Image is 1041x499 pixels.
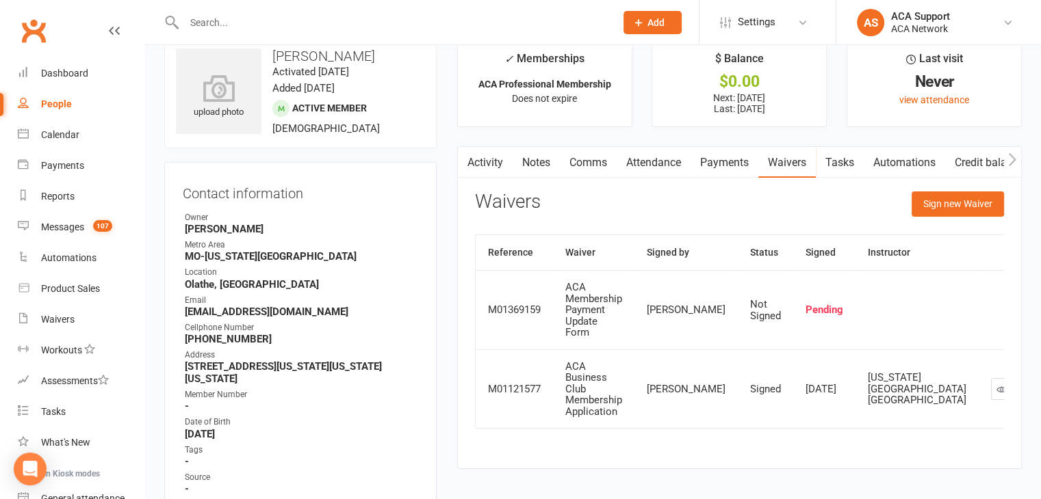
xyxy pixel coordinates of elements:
[647,383,725,395] div: [PERSON_NAME]
[14,453,47,485] div: Open Intercom Messenger
[504,53,513,66] i: ✓
[478,79,611,90] strong: ACA Professional Membership
[185,428,418,440] strong: [DATE]
[758,147,816,178] a: Waivers
[18,396,144,427] a: Tasks
[488,383,541,395] div: M01121577
[41,160,84,171] div: Payments
[738,235,793,270] th: Status
[185,444,418,457] div: Tags
[185,400,418,412] strong: -
[634,235,738,270] th: Signed by
[945,147,1033,178] a: Credit balance
[864,147,945,178] a: Automations
[272,82,335,94] time: Added [DATE]
[665,92,814,114] p: Next: [DATE] Last: [DATE]
[185,471,418,484] div: Source
[857,9,884,36] div: AS
[18,366,144,396] a: Assessments
[860,75,1009,89] div: Never
[553,235,634,270] th: Waiver
[185,266,418,279] div: Location
[41,345,82,355] div: Workouts
[41,221,84,232] div: Messages
[18,212,144,243] a: Messages 107
[185,360,418,385] strong: [STREET_ADDRESS][US_STATE][US_STATE][US_STATE]
[176,49,425,64] h3: [PERSON_NAME]
[617,147,691,178] a: Attendance
[180,13,606,32] input: Search...
[185,333,418,345] strong: [PHONE_NUMBER]
[185,294,418,307] div: Email
[18,427,144,458] a: What's New
[18,150,144,181] a: Payments
[185,349,418,362] div: Address
[18,273,144,304] a: Product Sales
[738,7,775,38] span: Settings
[715,50,764,75] div: $ Balance
[18,335,144,366] a: Workouts
[475,191,541,213] h3: Waivers
[18,120,144,150] a: Calendar
[185,321,418,334] div: Cellphone Number
[488,304,541,316] div: M01369159
[185,278,418,291] strong: Olathe, [GEOGRAPHIC_DATA]
[185,455,418,468] strong: -
[665,75,814,89] div: $0.00
[41,406,66,417] div: Tasks
[41,283,100,294] div: Product Sales
[868,372,966,406] div: [US_STATE][GEOGRAPHIC_DATA] [GEOGRAPHIC_DATA]
[185,250,418,262] strong: MO-[US_STATE][GEOGRAPHIC_DATA]
[806,383,843,395] div: [DATE]
[806,304,843,316] div: Pending
[41,437,90,448] div: What's New
[513,147,560,178] a: Notes
[93,220,112,232] span: 107
[41,252,97,263] div: Automations
[504,50,584,75] div: Memberships
[272,66,349,78] time: Activated [DATE]
[41,98,72,109] div: People
[41,375,109,386] div: Assessments
[41,191,75,202] div: Reports
[185,483,418,495] strong: -
[899,94,969,105] a: view attendance
[476,235,553,270] th: Reference
[856,235,979,270] th: Instructor
[292,103,367,113] span: Active member
[647,17,665,28] span: Add
[185,416,418,429] div: Date of Birth
[565,282,622,338] div: ACA Membership Payment Update Form
[185,306,418,318] strong: [EMAIL_ADDRESS][DOMAIN_NAME]
[18,89,144,120] a: People
[906,50,963,75] div: Last visit
[793,235,856,270] th: Signed
[185,211,418,224] div: Owner
[750,299,781,321] div: Not Signed
[176,75,261,120] div: upload photo
[18,304,144,335] a: Waivers
[512,93,577,104] span: Does not expire
[185,223,418,235] strong: [PERSON_NAME]
[891,23,950,35] div: ACA Network
[891,10,950,23] div: ACA Support
[624,11,682,34] button: Add
[41,314,75,325] div: Waivers
[750,383,781,395] div: Signed
[458,147,513,178] a: Activity
[185,388,418,401] div: Member Number
[16,14,51,48] a: Clubworx
[41,68,88,79] div: Dashboard
[185,239,418,252] div: Metro Area
[272,122,380,135] span: [DEMOGRAPHIC_DATA]
[18,181,144,212] a: Reports
[18,58,144,89] a: Dashboard
[912,191,1004,216] button: Sign new Waiver
[816,147,864,178] a: Tasks
[41,129,79,140] div: Calendar
[560,147,617,178] a: Comms
[183,180,418,201] h3: Contact information
[691,147,758,178] a: Payments
[647,304,725,316] div: [PERSON_NAME]
[18,243,144,273] a: Automations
